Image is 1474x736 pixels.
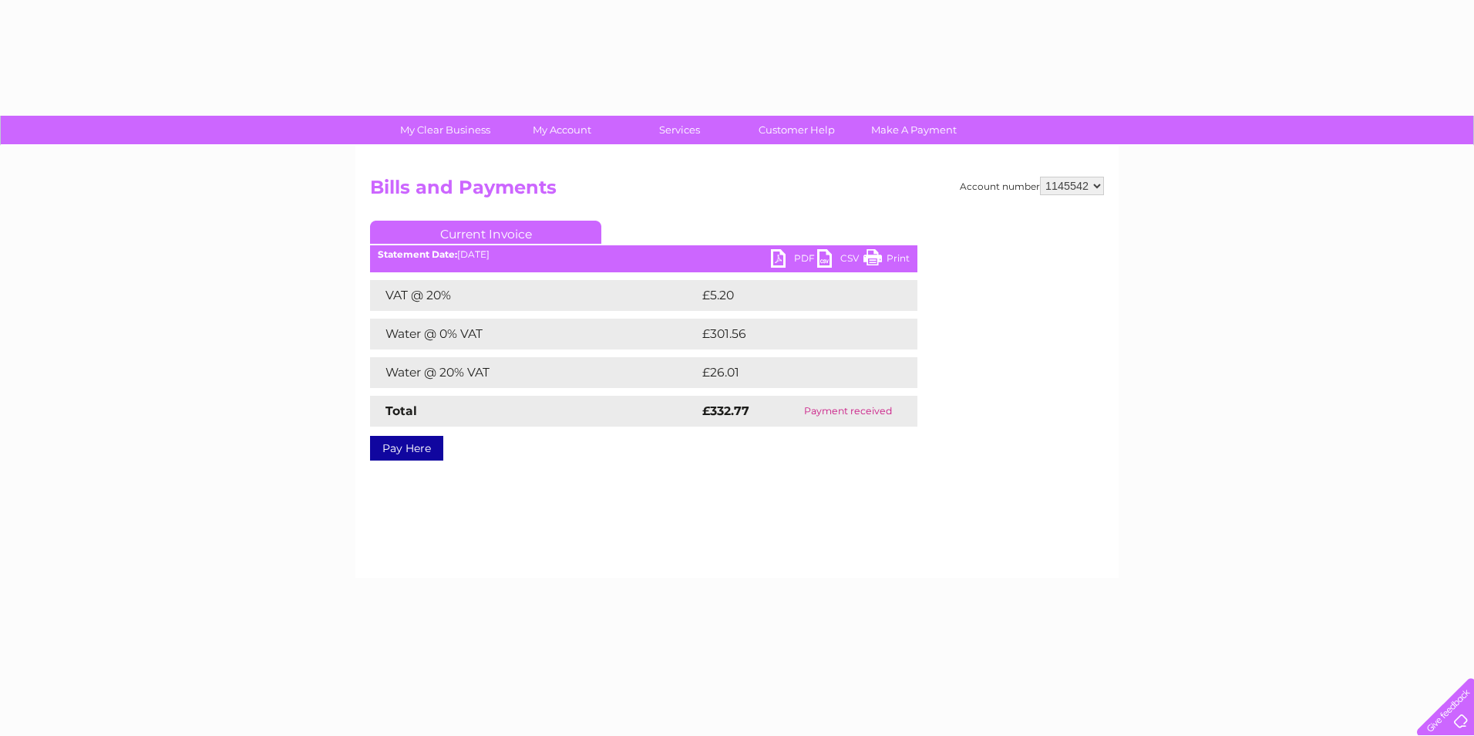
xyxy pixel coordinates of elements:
[850,116,978,144] a: Make A Payment
[698,319,889,349] td: £301.56
[960,177,1104,195] div: Account number
[370,221,601,244] a: Current Invoice
[817,249,863,272] a: CSV
[702,403,749,418] strong: £332.77
[385,403,417,418] strong: Total
[698,357,885,388] td: £26.01
[778,396,917,427] td: Payment received
[370,436,443,461] a: Pay Here
[370,177,1104,206] h2: Bills and Payments
[378,248,457,260] b: Statement Date:
[370,280,698,311] td: VAT @ 20%
[370,319,698,349] td: Water @ 0% VAT
[370,357,698,388] td: Water @ 20% VAT
[370,249,917,260] div: [DATE]
[733,116,860,144] a: Customer Help
[698,280,881,311] td: £5.20
[499,116,626,144] a: My Account
[863,249,910,272] a: Print
[616,116,743,144] a: Services
[771,249,817,272] a: PDF
[382,116,509,144] a: My Clear Business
